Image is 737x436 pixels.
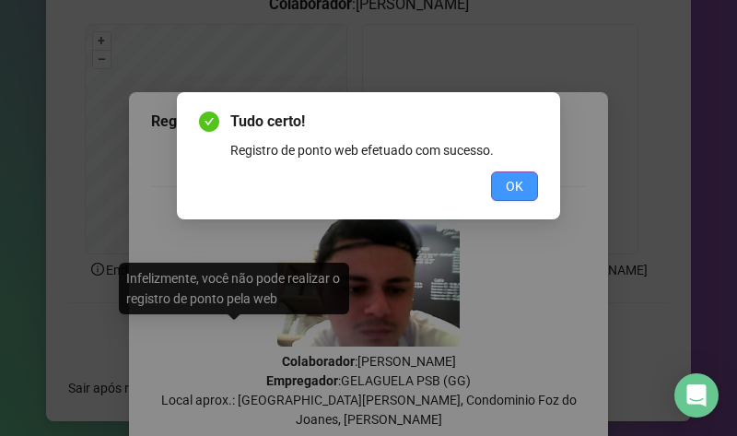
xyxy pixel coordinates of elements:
span: OK [506,176,523,196]
div: Open Intercom Messenger [674,373,719,418]
span: check-circle [199,112,219,132]
button: OK [491,171,538,201]
span: Tudo certo! [230,111,538,133]
div: Registro de ponto web efetuado com sucesso. [230,140,538,160]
